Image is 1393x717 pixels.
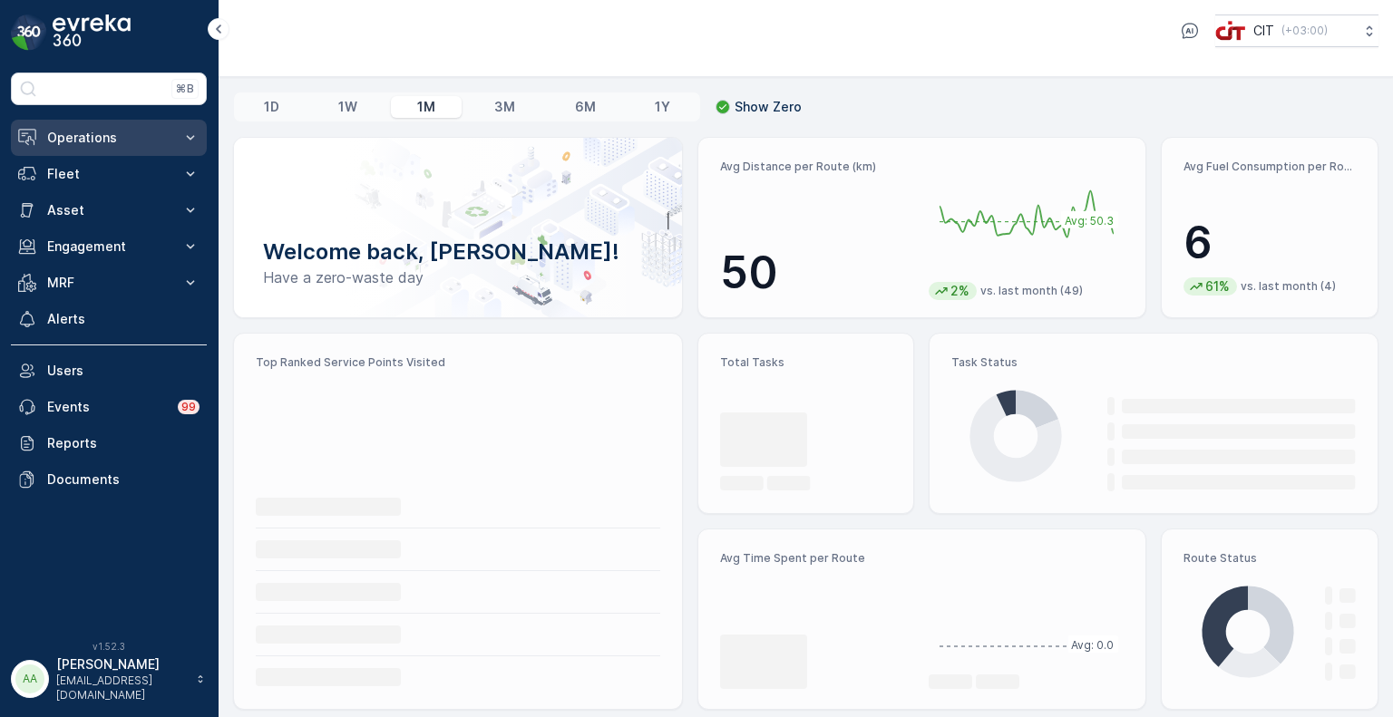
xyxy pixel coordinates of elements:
[1184,551,1356,566] p: Route Status
[180,399,197,415] p: 99
[11,301,207,337] a: Alerts
[47,237,170,256] p: Engagement
[11,425,207,461] a: Reports
[1215,15,1378,47] button: CIT(+03:00)
[263,266,653,288] p: Have a zero-waste day
[949,282,971,300] p: 2%
[47,129,170,147] p: Operations
[1241,279,1336,294] p: vs. last month (4)
[494,98,515,116] p: 3M
[1184,216,1356,270] p: 6
[263,237,653,266] p: Welcome back, [PERSON_NAME]!
[11,228,207,265] button: Engagement
[47,398,167,416] p: Events
[1203,277,1232,296] p: 61%
[47,274,170,292] p: MRF
[176,82,194,96] p: ⌘B
[47,434,200,452] p: Reports
[1281,24,1328,38] p: ( +03:00 )
[720,160,915,174] p: Avg Distance per Route (km)
[11,353,207,389] a: Users
[1253,22,1274,40] p: CIT
[720,246,915,300] p: 50
[264,98,279,116] p: 1D
[575,98,596,116] p: 6M
[47,310,200,328] p: Alerts
[11,156,207,192] button: Fleet
[11,389,207,425] a: Events99
[53,15,131,51] img: logo_dark-DEwI_e13.png
[47,470,200,489] p: Documents
[47,362,200,380] p: Users
[11,641,207,652] span: v 1.52.3
[11,655,207,702] button: AA[PERSON_NAME][EMAIL_ADDRESS][DOMAIN_NAME]
[11,15,47,51] img: logo
[1215,21,1246,41] img: cit-logo_pOk6rL0.png
[47,165,170,183] p: Fleet
[720,355,892,370] p: Total Tasks
[417,98,435,116] p: 1M
[1184,160,1356,174] p: Avg Fuel Consumption per Route (lt)
[735,98,802,116] p: Show Zero
[11,265,207,301] button: MRF
[338,98,357,116] p: 1W
[980,284,1083,298] p: vs. last month (49)
[11,192,207,228] button: Asset
[720,551,915,566] p: Avg Time Spent per Route
[256,355,660,370] p: Top Ranked Service Points Visited
[951,355,1356,370] p: Task Status
[15,664,44,693] div: AA
[655,98,670,116] p: 1Y
[56,655,187,673] p: [PERSON_NAME]
[11,120,207,156] button: Operations
[47,201,170,219] p: Asset
[56,673,187,702] p: [EMAIL_ADDRESS][DOMAIN_NAME]
[11,461,207,498] a: Documents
